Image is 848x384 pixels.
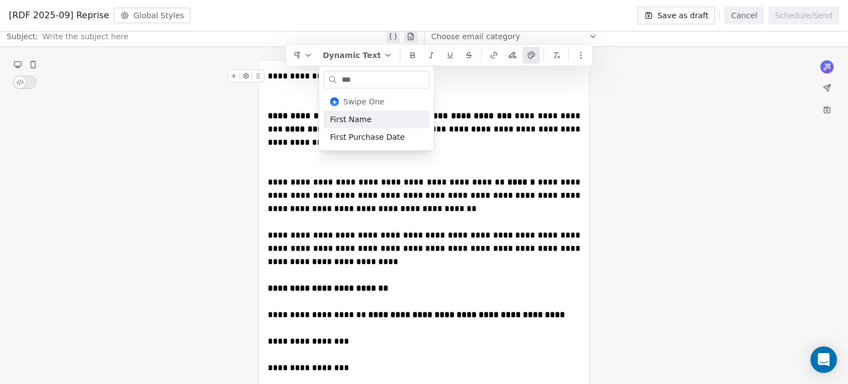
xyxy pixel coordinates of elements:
img: cropped-swipepages4x-32x32.png [330,97,339,106]
button: Save as draft [638,7,715,24]
div: Suggestions [324,93,430,146]
button: Schedule/Send [768,7,839,24]
span: Subject: [7,31,38,45]
button: Global Styles [114,8,191,23]
div: First Name [324,111,430,128]
span: Choose email category [431,31,520,42]
div: Open Intercom Messenger [810,346,837,373]
button: Dynamic Text [318,47,396,64]
button: Cancel [724,7,764,24]
div: Swipe One [343,96,423,107]
div: First Purchase Date [324,128,430,146]
span: [RDF 2025-09] Reprise [9,9,109,22]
